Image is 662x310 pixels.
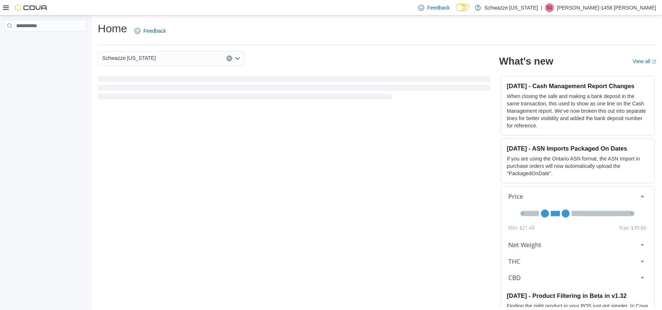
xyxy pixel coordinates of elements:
[4,33,87,51] nav: Complex example
[226,55,232,61] button: Clear input
[633,58,656,64] a: View allExternal link
[456,11,456,12] span: Dark Mode
[557,3,656,12] p: [PERSON_NAME]-1458 [PERSON_NAME]
[507,292,648,299] h3: [DATE] - Product Filtering in Beta in v1.32
[415,0,452,15] a: Feedback
[456,4,471,11] input: Dark Mode
[98,77,490,101] span: Loading
[102,54,156,62] span: Schwazze [US_STATE]
[15,4,48,11] img: Cova
[507,82,648,90] h3: [DATE] - Cash Management Report Changes
[484,3,538,12] p: Schwazze [US_STATE]
[98,21,127,36] h1: Home
[235,55,240,61] button: Open list of options
[541,3,542,12] p: |
[507,93,648,129] p: When closing the safe and making a bank deposit in the same transaction, this used to show as one...
[507,145,648,152] h3: [DATE] - ASN Imports Packaged On Dates
[545,3,554,12] div: Samantha-1458 Matthews
[499,55,553,67] h2: What's new
[132,24,169,38] a: Feedback
[507,155,648,177] p: If you are using the Ontario ASN format, the ASN Import in purchase orders will now automatically...
[143,27,166,35] span: Feedback
[652,60,656,64] svg: External link
[427,4,450,11] span: Feedback
[547,3,552,12] span: S1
